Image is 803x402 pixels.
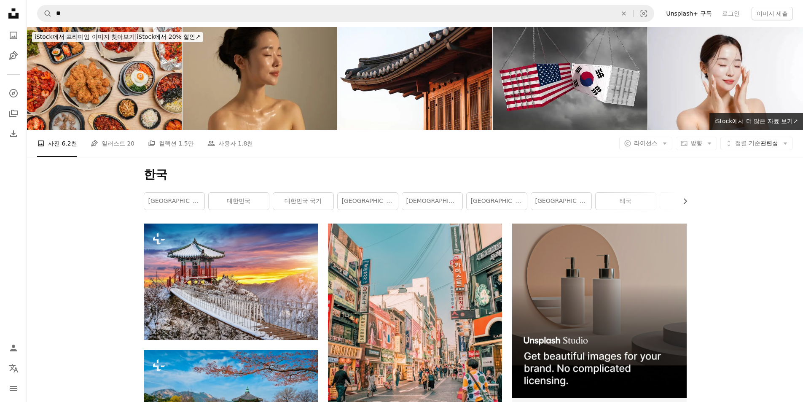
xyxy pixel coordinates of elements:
[512,224,686,398] img: file-1715714113747-b8b0561c490eimage
[467,193,527,210] a: [GEOGRAPHIC_DATA]
[676,137,717,150] button: 방향
[677,193,687,210] button: 목록을 오른쪽으로 스크롤
[273,193,333,210] a: 대한민국 국기
[493,27,648,130] img: 한국 제품 수입 무역 전쟁 화물 선적 컨테이너에 대한 미국 관세
[148,130,194,157] a: 컬렉션 1.5만
[615,5,633,22] button: 삭제
[660,193,720,210] a: 건물
[209,193,269,210] a: 대한민국
[5,85,22,102] a: 탐색
[531,193,591,210] a: [GEOGRAPHIC_DATA]
[735,140,760,146] span: 정렬 기준
[144,224,318,340] img: 해질녘의 약삼사, 겨울의 금오산, 한국의 유명한 산들.
[596,193,656,210] a: 태국
[338,193,398,210] a: [GEOGRAPHIC_DATA]
[720,137,793,150] button: 정렬 기준관련성
[5,340,22,356] a: 로그인 / 가입
[38,5,52,22] button: Unsplash 검색
[338,27,492,130] img: 한국 전통 가옥, 한옥 창문에 비치는 아침 햇살
[714,118,798,124] span: iStock에서 더 많은 자료 보기 ↗
[35,33,137,40] span: iStock에서 프리미엄 이미지 찾아보기 |
[5,27,22,44] a: 사진
[5,105,22,122] a: 컬렉션
[144,167,687,182] h1: 한국
[5,125,22,142] a: 다운로드 내역
[127,139,134,148] span: 20
[91,130,134,157] a: 일러스트 20
[752,7,793,20] button: 이미지 제출
[717,7,745,20] a: 로그인
[648,27,803,130] img: Beauty portrait of a young beautiful Asian woman
[144,278,318,286] a: 해질녘의 약삼사, 겨울의 금오산, 한국의 유명한 산들.
[27,27,208,47] a: iStock에서 프리미엄 이미지 찾아보기|iStock에서 20% 할인↗
[690,140,702,146] span: 방향
[661,7,717,20] a: Unsplash+ 구독
[27,27,182,130] img: 다양한 한국 음식.
[5,360,22,377] button: 언어
[5,47,22,64] a: 일러스트
[183,27,337,130] img: Beautiful young woman sweating at the spa
[5,380,22,397] button: 메뉴
[634,5,654,22] button: 시각적 검색
[178,139,193,148] span: 1.5만
[634,140,658,146] span: 라이선스
[402,193,462,210] a: [DEMOGRAPHIC_DATA] 소녀
[35,33,200,40] span: iStock에서 20% 할인 ↗
[207,130,253,157] a: 사용자 1.8천
[238,139,253,148] span: 1.8천
[619,137,672,150] button: 라이선스
[709,113,803,130] a: iStock에서 더 많은 자료 보기↗
[328,329,502,336] a: 건물로 둘러싸인 도로를 걷는 사람들
[735,139,778,148] span: 관련성
[144,193,204,210] a: [GEOGRAPHIC_DATA]
[37,5,654,22] form: 사이트 전체에서 이미지 찾기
